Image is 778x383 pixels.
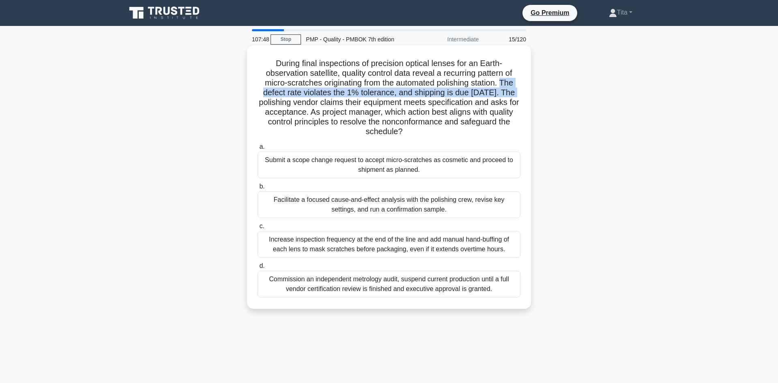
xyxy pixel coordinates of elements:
div: 15/120 [484,31,531,47]
div: Submit a scope change request to accept micro-scratches as cosmetic and proceed to shipment as pl... [258,152,520,178]
span: c. [259,223,264,229]
span: d. [259,262,264,269]
div: Commission an independent metrology audit, suspend current production until a full vendor certifi... [258,271,520,297]
div: Facilitate a focused cause-and-effect analysis with the polishing crew, revise key settings, and ... [258,191,520,218]
div: PMP - Quality - PMBOK 7th edition [301,31,413,47]
a: Go Premium [526,8,574,18]
h5: During final inspections of precision optical lenses for an Earth-observation satellite, quality ... [257,58,521,137]
a: Stop [271,34,301,45]
div: Intermediate [413,31,484,47]
span: a. [259,143,264,150]
span: b. [259,183,264,190]
a: Tita [589,4,652,21]
div: 107:48 [247,31,271,47]
div: Increase inspection frequency at the end of the line and add manual hand-buffing of each lens to ... [258,231,520,258]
